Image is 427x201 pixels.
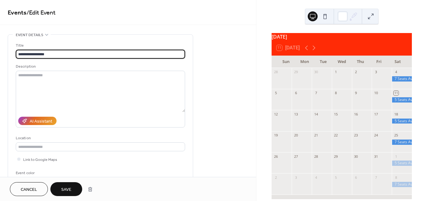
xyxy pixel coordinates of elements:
[314,56,332,68] div: Tue
[394,91,398,95] div: 11
[277,56,295,68] div: Sun
[332,56,351,68] div: Wed
[351,56,370,68] div: Thu
[354,175,358,180] div: 6
[10,182,48,196] button: Cancel
[374,133,378,138] div: 24
[21,186,37,193] span: Cancel
[273,112,278,116] div: 12
[8,7,27,19] a: Events
[273,154,278,159] div: 26
[314,91,318,95] div: 7
[30,118,52,125] div: AI Assistant
[354,91,358,95] div: 9
[374,175,378,180] div: 7
[370,56,388,68] div: Fri
[314,70,318,74] div: 30
[273,70,278,74] div: 28
[334,175,338,180] div: 5
[334,112,338,116] div: 15
[334,70,338,74] div: 1
[392,97,412,103] div: 5 Seats Available
[27,7,56,19] span: / Edit Event
[394,175,398,180] div: 8
[392,76,412,82] div: 7 Seats Available
[392,119,412,124] div: 5 Seats Available
[273,175,278,180] div: 2
[18,117,57,125] button: AI Assistant
[394,154,398,159] div: 1
[374,154,378,159] div: 31
[16,63,184,70] div: Description
[23,157,57,163] span: Link to Google Maps
[314,112,318,116] div: 14
[294,133,298,138] div: 20
[314,175,318,180] div: 4
[374,91,378,95] div: 10
[294,154,298,159] div: 27
[374,112,378,116] div: 17
[354,133,358,138] div: 23
[294,91,298,95] div: 6
[394,70,398,74] div: 4
[294,70,298,74] div: 29
[354,112,358,116] div: 16
[394,112,398,116] div: 18
[295,56,314,68] div: Mon
[272,33,412,40] div: [DATE]
[334,91,338,95] div: 8
[392,140,412,145] div: 7 Seats Available
[294,175,298,180] div: 3
[354,70,358,74] div: 2
[16,135,184,141] div: Location
[354,154,358,159] div: 30
[374,70,378,74] div: 3
[314,154,318,159] div: 28
[50,182,82,196] button: Save
[16,170,62,176] div: Event color
[61,186,71,193] span: Save
[273,133,278,138] div: 19
[394,133,398,138] div: 25
[392,182,412,187] div: 7 Seats Available
[273,91,278,95] div: 5
[294,112,298,116] div: 13
[388,56,407,68] div: Sat
[16,42,184,49] div: Title
[334,154,338,159] div: 29
[16,32,43,38] span: Event details
[334,133,338,138] div: 22
[314,133,318,138] div: 21
[392,161,412,166] div: 5 Seats Available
